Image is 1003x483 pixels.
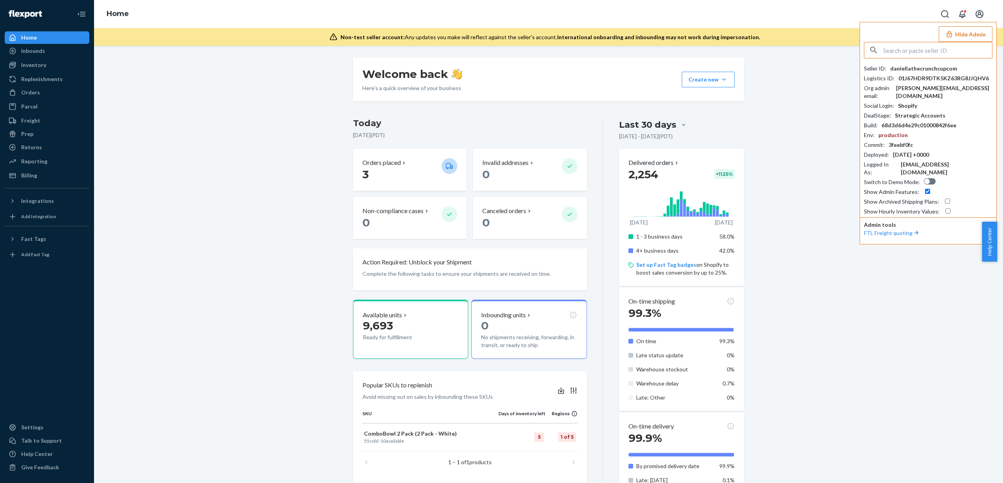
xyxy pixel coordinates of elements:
p: Orders placed [362,158,401,167]
div: Show Hourly Inventory Values : [864,208,940,215]
div: DealStage : [864,112,891,119]
div: Last 30 days [619,119,676,131]
div: Show Archived Shipping Plans : [864,198,939,206]
span: 55 [364,438,369,444]
div: Home [21,34,37,42]
p: Available units [363,311,402,320]
a: Parcel [5,100,89,113]
div: Any updates you make will reflect against the seller's account. [340,33,760,41]
div: Strategic Accounts [895,112,945,119]
div: Show Admin Features : [864,188,919,196]
div: Reporting [21,157,47,165]
div: Logistics ID : [864,74,894,82]
span: 0% [727,366,735,373]
p: No shipments receiving, forwarding, in transit, or ready to ship [481,333,577,349]
a: FTL Freight quoting [864,230,920,236]
p: Delivered orders [628,158,680,167]
div: Prep [21,130,33,138]
span: 10 [380,438,386,444]
div: Deployed : [864,151,889,159]
p: Canceled orders [482,206,526,215]
p: 1 – 1 of products [448,458,492,466]
div: Give Feedback [21,463,59,471]
div: Org admin email : [864,84,892,100]
div: [DATE] +0000 [893,151,929,159]
a: Help Center [5,448,89,460]
p: Ready for fulfillment [363,333,435,341]
p: By promised delivery date [636,462,713,470]
div: Settings [21,423,43,431]
p: On-time shipping [628,297,675,306]
div: Freight [21,117,40,125]
p: ComboBowl 2 Pack (2 Pack - White) [364,430,497,438]
div: Orders [21,89,40,96]
a: Freight [5,114,89,127]
div: Switch to Demo Mode : [864,178,920,186]
div: Talk to Support [21,437,62,445]
span: 0% [727,394,735,401]
div: Social Login : [864,102,894,110]
div: Add Integration [21,213,56,220]
a: Home [5,31,89,44]
a: Home [107,9,129,18]
div: [PERSON_NAME][EMAIL_ADDRESS][DOMAIN_NAME] [896,84,992,100]
p: [DATE] [630,219,648,226]
a: Add Fast Tag [5,248,89,261]
button: Non-compliance cases 0 [353,197,467,239]
div: + 1125 % [714,169,735,179]
div: 3feebf0fc [889,141,913,149]
div: Logged In As : [864,161,897,176]
span: 0 [482,168,490,181]
button: Open notifications [954,6,970,22]
div: Shopify [898,102,917,110]
span: International onboarding and inbounding may not work during impersonation. [557,34,760,40]
span: 0 [482,216,490,229]
button: Give Feedback [5,461,89,474]
div: Replenishments [21,75,63,83]
button: Canceled orders 0 [473,197,587,239]
p: Warehouse stockout [636,365,713,373]
span: 0 [481,319,489,332]
span: 0 [362,216,370,229]
span: 2,254 [628,168,658,181]
div: 01J67HDR9DTK5KZ63RG8JJQHV6 [898,74,989,82]
p: Here’s a quick overview of your business [362,84,462,92]
a: Prep [5,128,89,140]
div: Integrations [21,197,54,205]
span: 0% [727,352,735,358]
div: Regions [545,410,578,417]
h3: Today [353,117,587,130]
div: [EMAIL_ADDRESS][DOMAIN_NAME] [901,161,992,176]
a: Returns [5,141,89,154]
p: [DATE] - [DATE] ( PDT ) [619,132,673,140]
div: production [878,131,908,139]
button: Hide Admin [939,26,992,42]
span: 42.0% [719,247,735,254]
span: 3 [362,168,369,181]
p: Warehouse delay [636,380,713,387]
div: Inbounds [21,47,45,55]
span: 58.0% [719,233,735,240]
span: 0.7% [722,380,735,387]
button: Orders placed 3 [353,149,467,191]
a: Reporting [5,155,89,168]
p: Inbounding units [481,311,526,320]
button: Help Center [982,222,997,262]
p: On time [636,337,713,345]
div: Build : [864,121,878,129]
button: Create new [682,72,735,87]
div: Returns [21,143,42,151]
button: Integrations [5,195,89,207]
button: Available units9,693Ready for fulfillment [353,300,468,359]
p: sold · available [364,438,497,444]
p: Avoid missing out on sales by inbounding these SKUs [362,393,493,401]
th: SKU [362,410,498,423]
p: Invalid addresses [482,158,529,167]
button: Fast Tags [5,233,89,245]
button: Invalid addresses 0 [473,149,587,191]
p: Action Required: Unblock your Shipment [362,258,472,267]
div: Billing [21,172,37,179]
a: Replenishments [5,73,89,85]
div: Parcel [21,103,38,110]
